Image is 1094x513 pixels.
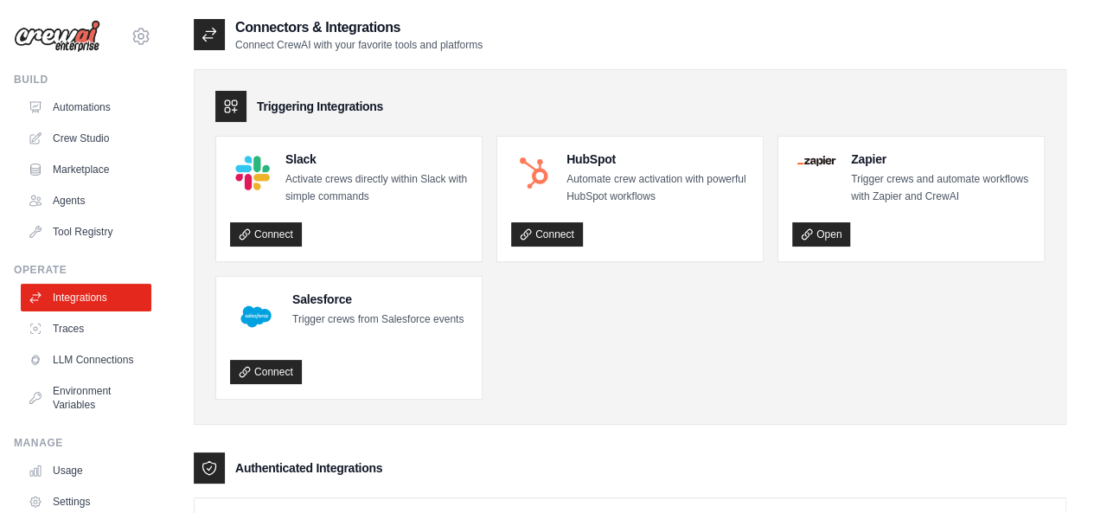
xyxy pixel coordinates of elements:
p: Activate crews directly within Slack with simple commands [285,171,468,205]
h2: Connectors & Integrations [235,17,483,38]
p: Automate crew activation with powerful HubSpot workflows [566,171,749,205]
a: Open [792,222,850,247]
a: Connect [511,222,583,247]
p: Connect CrewAI with your favorite tools and platforms [235,38,483,52]
a: Marketplace [21,156,151,183]
h3: Triggering Integrations [257,98,383,115]
a: LLM Connections [21,346,151,374]
a: Traces [21,315,151,343]
a: Usage [21,457,151,484]
h4: Slack [285,151,468,168]
h3: Authenticated Integrations [235,459,382,477]
a: Agents [21,187,151,215]
a: Environment Variables [21,377,151,419]
a: Integrations [21,284,151,311]
a: Tool Registry [21,218,151,246]
a: Connect [230,360,302,384]
img: Zapier Logo [797,156,835,166]
h4: HubSpot [566,151,749,168]
div: Operate [14,263,151,277]
a: Connect [230,222,302,247]
a: Automations [21,93,151,121]
div: Build [14,73,151,87]
p: Trigger crews and automate workflows with Zapier and CrewAI [851,171,1030,205]
p: Trigger crews from Salesforce events [292,311,464,329]
h4: Zapier [851,151,1030,168]
img: HubSpot Logo [516,156,551,190]
img: Slack Logo [235,156,270,190]
h4: Salesforce [292,291,464,308]
img: Salesforce Logo [235,296,277,337]
div: Manage [14,436,151,450]
a: Crew Studio [21,125,151,152]
img: Logo [14,20,100,53]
